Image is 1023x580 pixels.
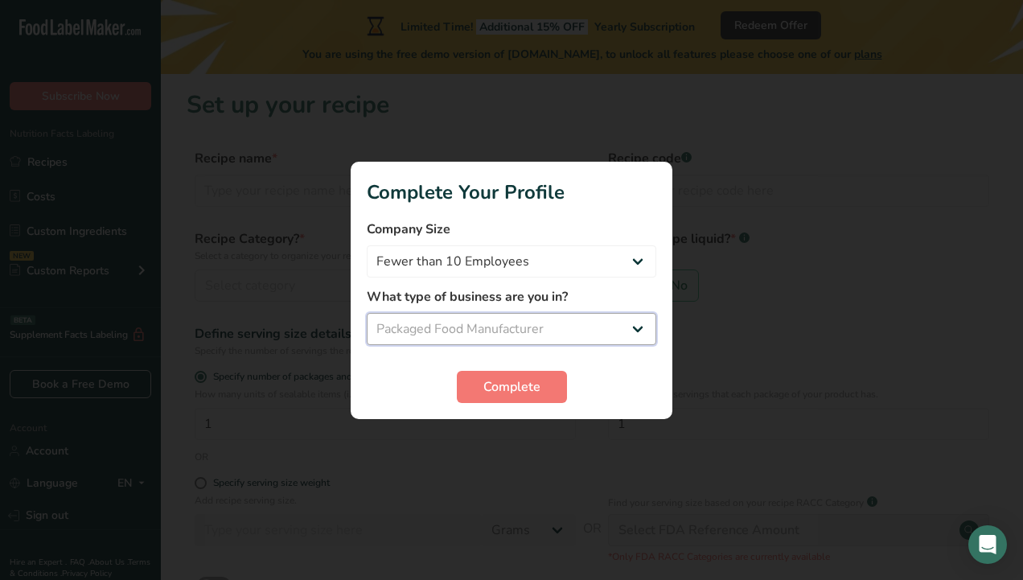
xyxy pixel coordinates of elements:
[457,371,567,403] button: Complete
[367,287,656,306] label: What type of business are you in?
[367,178,656,207] h1: Complete Your Profile
[483,377,540,397] span: Complete
[367,220,656,239] label: Company Size
[968,525,1007,564] div: Open Intercom Messenger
